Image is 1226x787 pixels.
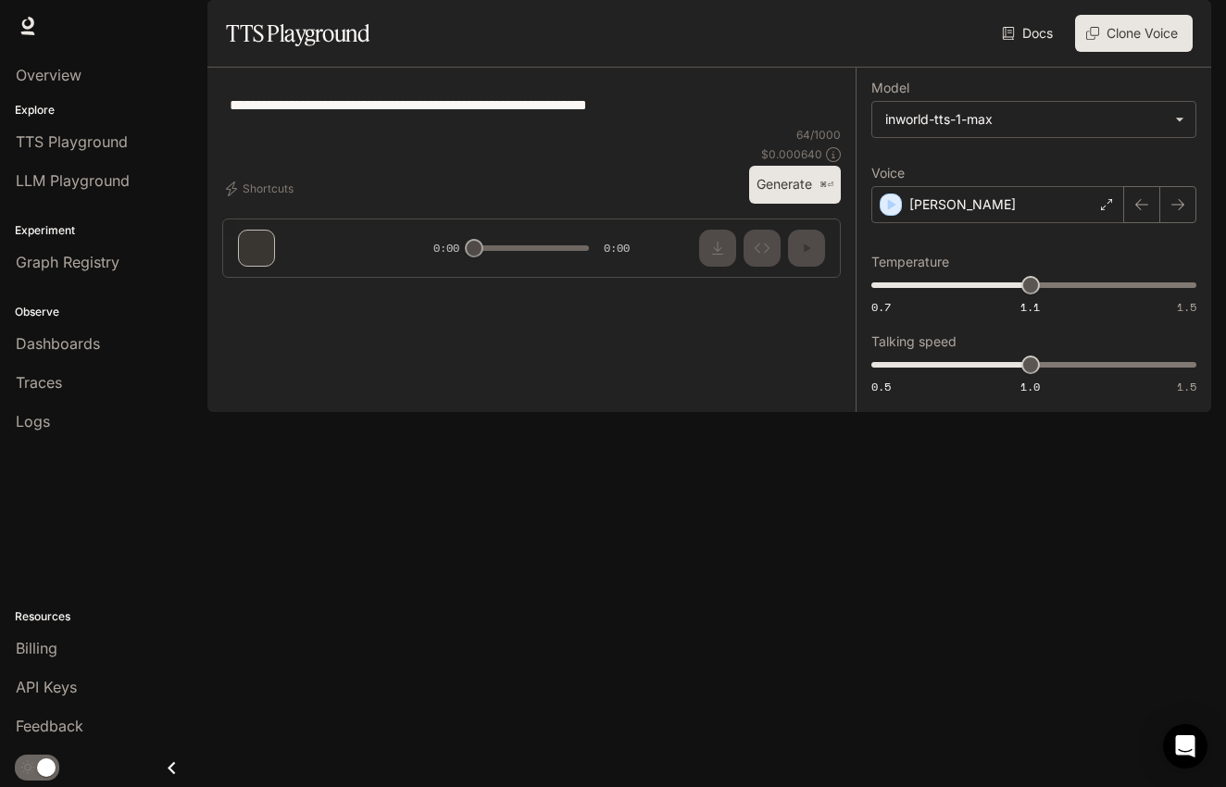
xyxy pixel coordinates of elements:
[1020,299,1040,315] span: 1.1
[872,102,1195,137] div: inworld-tts-1-max
[761,146,822,162] p: $ 0.000640
[998,15,1060,52] a: Docs
[1075,15,1193,52] button: Clone Voice
[1163,724,1207,768] div: Open Intercom Messenger
[1177,299,1196,315] span: 1.5
[1020,379,1040,394] span: 1.0
[871,81,909,94] p: Model
[796,127,841,143] p: 64 / 1000
[885,110,1166,129] div: inworld-tts-1-max
[871,256,949,269] p: Temperature
[1177,379,1196,394] span: 1.5
[871,299,891,315] span: 0.7
[871,379,891,394] span: 0.5
[222,174,301,204] button: Shortcuts
[909,195,1016,214] p: [PERSON_NAME]
[871,167,905,180] p: Voice
[749,166,841,204] button: Generate⌘⏎
[871,335,957,348] p: Talking speed
[226,15,369,52] h1: TTS Playground
[819,180,833,191] p: ⌘⏎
